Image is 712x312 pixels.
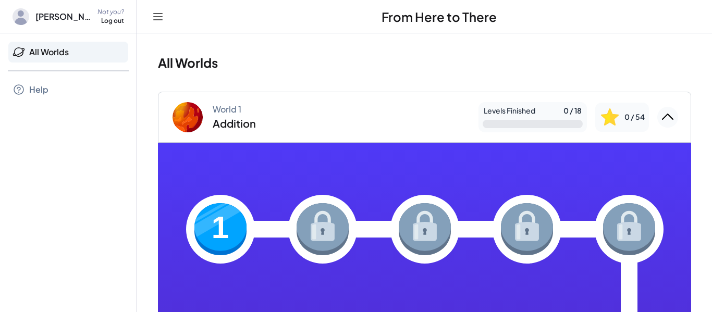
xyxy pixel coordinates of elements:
[563,106,582,116] div: 0 / 18
[167,96,208,138] img: world_1-Dr-aa4MT.svg
[213,117,256,130] div: Addition
[657,107,678,128] button: Collapse World 1
[101,17,124,26] div: Log out
[29,46,69,58] div: All Worlds
[158,50,691,75] h2: All Worlds
[213,104,241,115] div: World 1
[599,107,620,128] img: svg%3e
[603,203,655,255] img: svg%3e
[297,203,349,255] img: svg%3e
[194,203,247,255] img: svg%3e
[624,113,645,122] div: 0 / 54
[484,106,535,116] div: Levels Finished
[382,4,497,29] h1: From Here to There
[501,203,553,255] img: svg%3e
[29,83,48,96] div: Help
[35,10,91,23] span: [PERSON_NAME][DEMOGRAPHIC_DATA]
[97,8,124,17] div: Not you?
[399,203,451,255] img: svg%3e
